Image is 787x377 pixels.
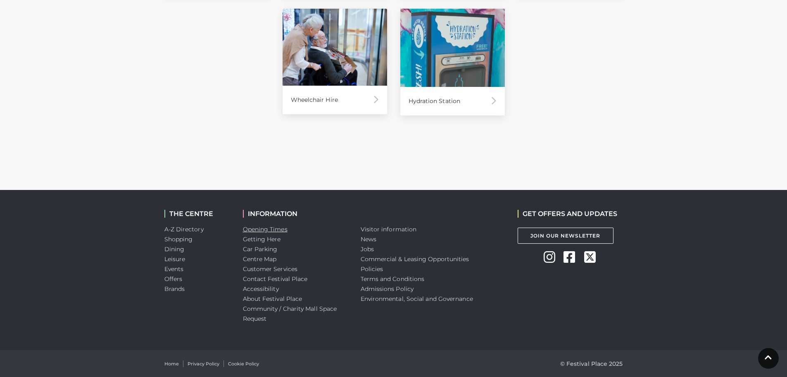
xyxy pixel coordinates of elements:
[243,265,298,273] a: Customer Services
[361,226,417,233] a: Visitor information
[361,255,469,263] a: Commercial & Leasing Opportunities
[243,226,288,233] a: Opening Times
[228,360,259,367] a: Cookie Policy
[243,275,308,283] a: Contact Festival Place
[361,265,383,273] a: Policies
[243,235,281,243] a: Getting Here
[243,295,302,303] a: About Festival Place
[283,9,387,115] a: Wheelchair Hire
[243,245,278,253] a: Car Parking
[283,86,387,114] div: Wheelchair Hire
[361,275,425,283] a: Terms and Conditions
[164,275,183,283] a: Offers
[361,285,414,293] a: Admissions Policy
[518,210,617,218] h2: GET OFFERS AND UPDATES
[164,265,184,273] a: Events
[188,360,219,367] a: Privacy Policy
[164,255,185,263] a: Leisure
[164,360,179,367] a: Home
[243,255,277,263] a: Centre Map
[164,245,185,253] a: Dining
[164,285,185,293] a: Brands
[518,228,613,244] a: Join Our Newsletter
[400,9,505,116] a: Hydration Station
[560,359,623,369] p: © Festival Place 2025
[361,235,376,243] a: News
[164,226,204,233] a: A-Z Directory
[400,87,505,115] div: Hydration Station
[361,295,473,303] a: Environmental, Social and Governance
[164,210,231,218] h2: THE CENTRE
[243,285,279,293] a: Accessibility
[164,235,193,243] a: Shopping
[243,210,348,218] h2: INFORMATION
[361,245,374,253] a: Jobs
[243,305,337,322] a: Community / Charity Mall Space Request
